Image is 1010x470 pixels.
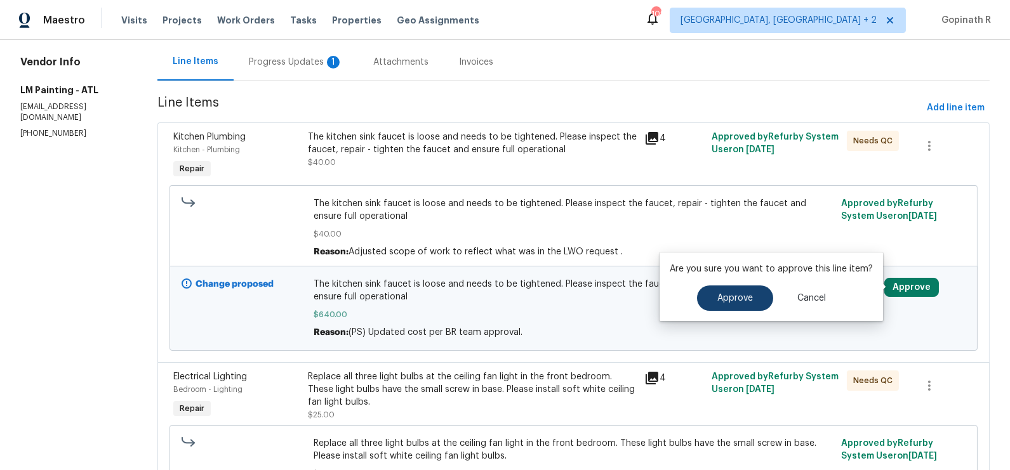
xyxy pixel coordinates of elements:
span: Projects [163,14,202,27]
button: Approve [884,278,939,297]
p: [PHONE_NUMBER] [20,128,127,139]
button: Add line item [922,96,990,120]
span: Needs QC [853,374,898,387]
span: Adjusted scope of work to reflect what was in the LWO request . [349,247,623,256]
div: 4 [644,131,704,146]
span: [GEOGRAPHIC_DATA], [GEOGRAPHIC_DATA] + 2 [681,14,877,27]
div: 102 [651,8,660,20]
div: Replace all three light bulbs at the ceiling fan light in the front bedroom. These light bulbs ha... [308,370,637,408]
span: Maestro [43,14,85,27]
span: Electrical Lighting [173,372,247,381]
span: $40.00 [314,228,834,240]
span: Line Items [157,96,922,120]
span: Approved by Refurby System User on [841,439,937,460]
span: [DATE] [747,145,775,154]
span: [DATE] [747,385,775,394]
button: Cancel [777,285,846,311]
span: Approve [717,294,753,303]
span: Approved by Refurby System User on [712,133,839,154]
span: $25.00 [308,411,335,419]
div: Attachments [373,56,429,69]
div: The kitchen sink faucet is loose and needs to be tightened. Please inspect the faucet, repair - t... [308,131,637,156]
span: Needs QC [853,134,898,147]
span: Kitchen - Plumbing [173,146,240,153]
span: Reason: [314,328,349,337]
h5: LM Painting - ATL [20,84,127,96]
span: Replace all three light bulbs at the ceiling fan light in the front bedroom. These light bulbs ha... [314,437,834,462]
span: Repair [175,162,209,175]
span: Geo Assignments [397,14,479,27]
p: Are you sure you want to approve this line item? [670,263,873,275]
span: Bedroom - Lighting [173,386,243,393]
span: Approved by Refurby System User on [712,372,839,394]
span: The kitchen sink faucet is loose and needs to be tightened. Please inspect the faucet, repair - t... [314,197,834,223]
span: [DATE] [908,452,937,460]
h4: Vendor Info [20,56,127,69]
span: Add line item [927,100,985,116]
div: Progress Updates [249,56,343,69]
span: Approved by Refurby System User on [841,199,937,221]
b: Change proposed [196,280,274,289]
span: The kitchen sink faucet is loose and needs to be tightened. Please inspect the faucet, repair - t... [314,278,834,303]
span: $640.00 [314,308,834,321]
span: (PS) Updated cost per BR team approval. [349,328,522,337]
span: Work Orders [217,14,275,27]
span: [DATE] [908,212,937,221]
span: Repair [175,402,209,415]
p: [EMAIL_ADDRESS][DOMAIN_NAME] [20,101,127,123]
div: Line Items [173,55,218,68]
span: Kitchen Plumbing [173,133,246,141]
span: Tasks [290,16,317,25]
span: $40.00 [308,159,336,166]
span: Cancel [797,294,826,303]
div: Invoices [459,56,493,69]
span: Visits [121,14,147,27]
div: 4 [644,370,704,386]
span: Gopinath R [936,14,991,27]
div: 1 [327,56,340,69]
button: Approve [697,285,773,311]
span: Reason: [314,247,349,256]
span: Properties [332,14,382,27]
